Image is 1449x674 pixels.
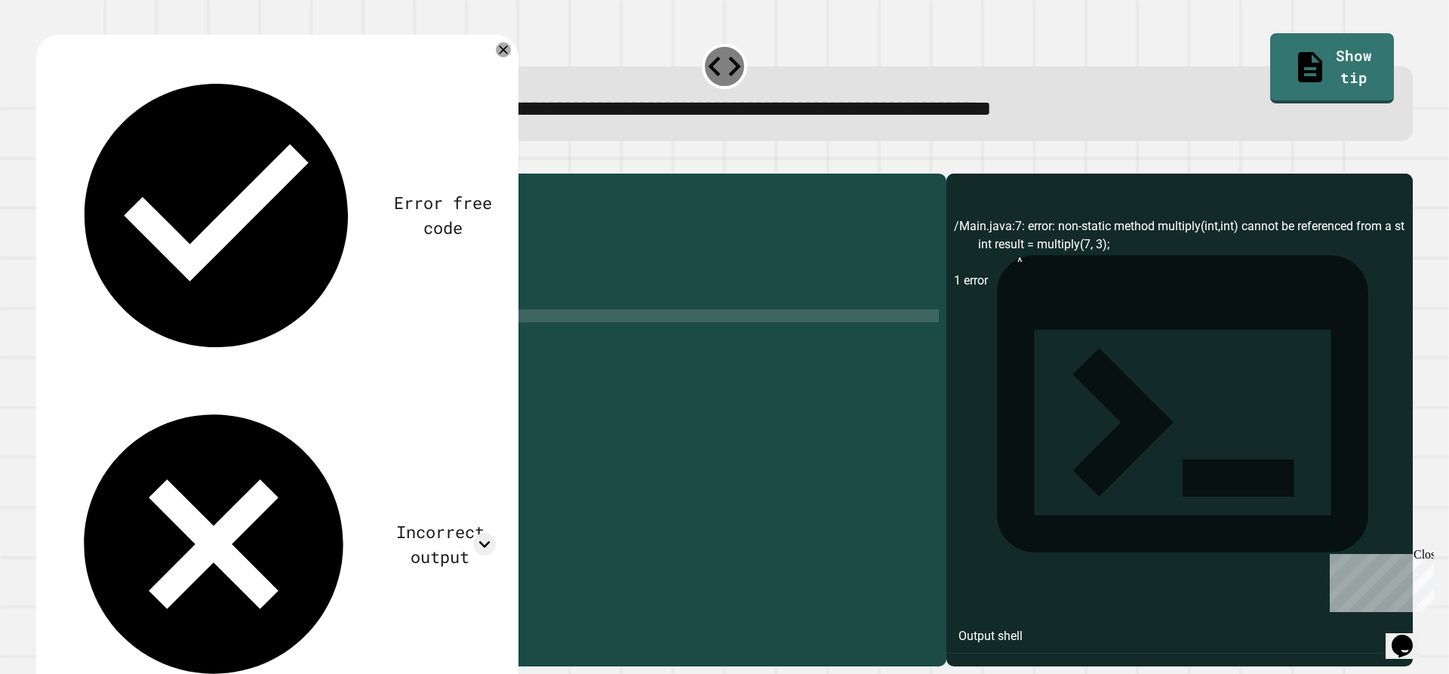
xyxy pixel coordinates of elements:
div: Incorrect output [384,519,496,569]
div: Chat with us now!Close [6,6,104,96]
iframe: chat widget [1386,614,1434,659]
a: Show tip [1270,33,1393,103]
div: /Main.java:7: error: non-static method multiply(int,int) cannot be referenced from a static conte... [954,217,1405,666]
div: Error free code [389,190,496,240]
iframe: chat widget [1324,548,1434,612]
